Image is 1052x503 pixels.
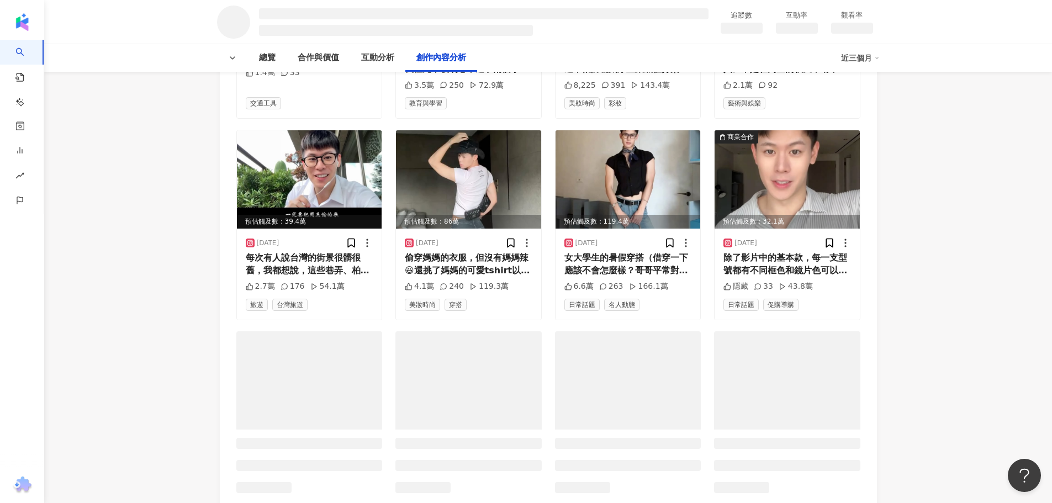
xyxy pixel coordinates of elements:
[556,215,701,229] div: 預估觸及數：119.4萬
[416,239,438,248] div: [DATE]
[734,239,757,248] div: [DATE]
[715,215,860,229] div: 預估觸及數：32.1萬
[246,281,275,292] div: 2.7萬
[259,51,276,65] div: 總覽
[469,80,504,91] div: 72.9萬
[575,239,598,248] div: [DATE]
[754,281,773,292] div: 33
[237,130,382,229] img: post-image
[723,97,765,109] span: 藝術與娛樂
[564,281,594,292] div: 6.6萬
[556,130,701,229] div: post-image預估觸及數：119.4萬
[469,281,509,292] div: 119.3萬
[246,299,268,311] span: 旅遊
[841,49,880,67] div: 近三個月
[257,239,279,248] div: [DATE]
[298,51,339,65] div: 合作與價值
[599,281,623,292] div: 263
[831,10,873,21] div: 觀看率
[556,130,701,229] img: post-image
[758,80,778,91] div: 92
[405,80,434,91] div: 3.5萬
[272,299,308,311] span: 台灣旅遊
[763,299,799,311] span: 促購導購
[396,130,541,229] div: post-image預估觸及數：86萬
[1008,459,1041,492] iframe: Help Scout Beacon - Open
[237,130,382,229] div: post-image預估觸及數：39.4萬
[405,299,440,311] span: 美妝時尚
[281,67,300,78] div: 33
[246,97,281,109] span: 交通工具
[12,476,33,494] img: chrome extension
[440,80,464,91] div: 250
[246,252,373,277] div: 每次有人說台灣的街景很髒很舊，我都想說，這些巷弄、柏油路、機車、紀錄著島嶼日常的角落，明明就很美！ @gucci
[246,67,275,78] div: 1.4萬
[405,281,434,292] div: 4.1萬
[15,165,24,189] span: rise
[715,130,860,229] div: post-image商業合作預估觸及數：32.1萬
[727,131,754,142] div: 商業合作
[564,80,596,91] div: 8,225
[405,252,532,277] div: 偷穿媽媽的衣服，但沒有媽媽辣😆還挑了媽媽的可愛tshirt以及帽子是不對稱的，我覺得很時髦！
[721,10,763,21] div: 追蹤數
[445,299,467,311] span: 穿搭
[723,80,753,91] div: 2.1萬
[564,252,692,277] div: 女大學生的暑假穿搭（借穿一下應該不會怎麼樣？哥哥平常對妳那麼好）
[15,40,38,72] a: search
[629,281,668,292] div: 166.1萬
[237,215,382,229] div: 預估觸及數：39.4萬
[416,51,466,65] div: 創作內容分析
[604,97,626,109] span: 彩妝
[779,281,813,292] div: 43.8萬
[396,130,541,229] img: post-image
[281,281,305,292] div: 176
[564,299,600,311] span: 日常話題
[361,51,394,65] div: 互動分析
[601,80,626,91] div: 391
[715,130,860,229] img: post-image
[13,13,31,31] img: logo icon
[564,97,600,109] span: 美妝時尚
[310,281,345,292] div: 54.1萬
[396,215,541,229] div: 預估觸及數：86萬
[723,299,759,311] span: 日常話題
[604,299,639,311] span: 名人動態
[723,252,851,277] div: 除了影片中的基本款，每一支型號都有不同框色和鏡片色可以挑! (🔗主頁有團購連結） 團購時間7/24-7/30 獨家優惠「單件 9 折 / 兩件 82 折」 單支即免運（限台灣地區） @klass...
[440,281,464,292] div: 240
[723,281,748,292] div: 隱藏
[776,10,818,21] div: 互動率
[405,97,447,109] span: 教育與學習
[631,80,670,91] div: 143.4萬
